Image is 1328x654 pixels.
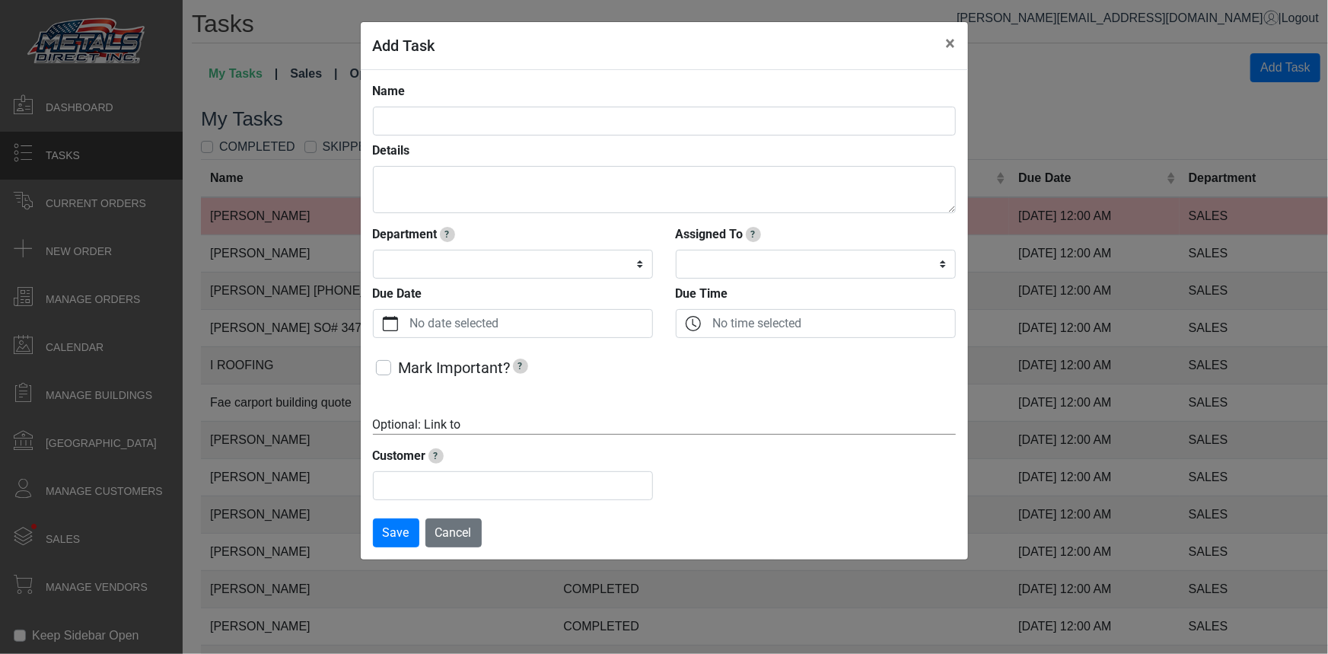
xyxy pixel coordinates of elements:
[373,448,426,463] strong: Customer
[677,310,710,337] button: clock
[440,227,455,242] span: Selecting a department will automatically assign to an employee in that department
[428,448,444,464] span: Start typing to pull up a list of customers. You must select a customer from the list.
[373,416,956,435] div: Optional: Link to
[407,310,652,337] label: No date selected
[383,525,409,540] span: Save
[513,359,528,374] span: Marking a task as important will make it show up at the top of task lists
[934,22,968,65] button: Close
[676,227,744,241] strong: Assigned To
[686,316,701,331] svg: clock
[374,310,407,337] button: calendar
[373,84,406,98] strong: Name
[710,310,955,337] label: No time selected
[373,143,410,158] strong: Details
[676,286,728,301] strong: Due Time
[399,356,530,379] label: Mark Important?
[373,34,435,57] h5: Add Task
[373,518,419,547] button: Save
[373,286,422,301] strong: Due Date
[746,227,761,242] span: Track who this task is assigned to
[425,518,482,547] button: Cancel
[383,316,398,331] svg: calendar
[373,227,438,241] strong: Department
